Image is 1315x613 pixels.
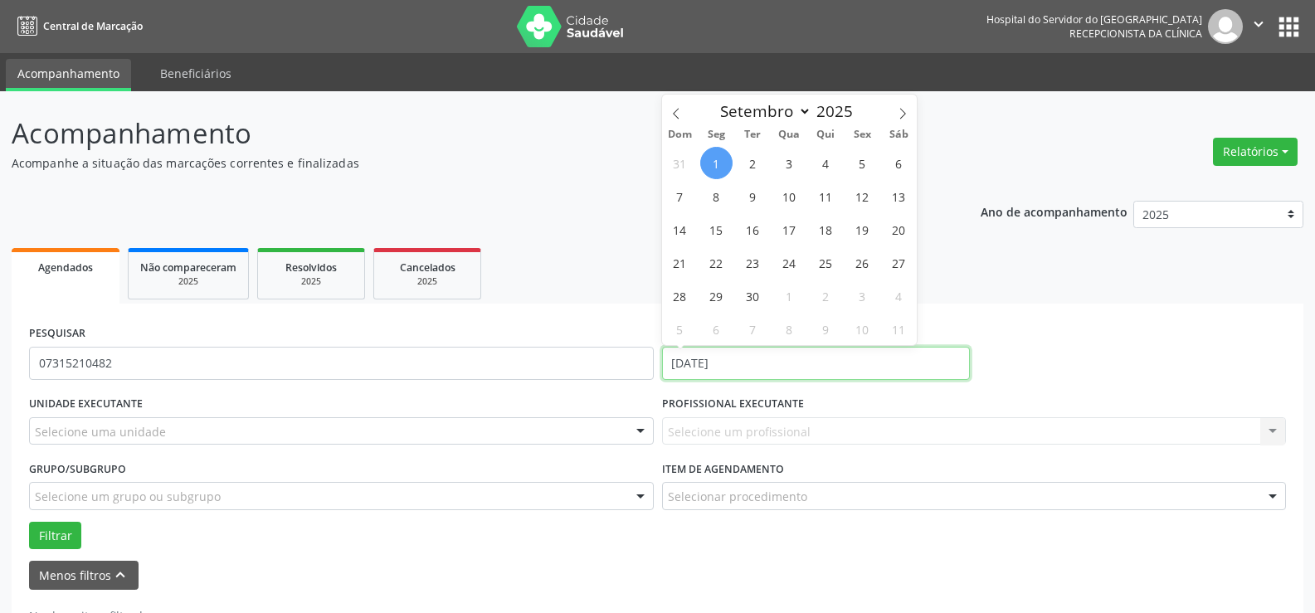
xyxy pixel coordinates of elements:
[664,280,696,312] span: Setembro 28, 2025
[883,180,915,212] span: Setembro 13, 2025
[773,246,806,279] span: Setembro 24, 2025
[700,180,733,212] span: Setembro 8, 2025
[149,59,243,88] a: Beneficiários
[698,129,734,140] span: Seg
[737,246,769,279] span: Setembro 23, 2025
[700,313,733,345] span: Outubro 6, 2025
[773,180,806,212] span: Setembro 10, 2025
[29,392,143,417] label: UNIDADE EXECUTANTE
[668,488,807,505] span: Selecionar procedimento
[35,423,166,440] span: Selecione uma unidade
[846,313,879,345] span: Outubro 10, 2025
[35,488,221,505] span: Selecione um grupo ou subgrupo
[285,260,337,275] span: Resolvidos
[846,280,879,312] span: Outubro 3, 2025
[883,213,915,246] span: Setembro 20, 2025
[811,100,866,122] input: Year
[664,147,696,179] span: Agosto 31, 2025
[810,280,842,312] span: Outubro 2, 2025
[12,154,916,172] p: Acompanhe a situação das marcações correntes e finalizadas
[664,180,696,212] span: Setembro 7, 2025
[43,19,143,33] span: Central de Marcação
[664,213,696,246] span: Setembro 14, 2025
[140,260,236,275] span: Não compareceram
[773,280,806,312] span: Outubro 1, 2025
[773,213,806,246] span: Setembro 17, 2025
[773,147,806,179] span: Setembro 3, 2025
[1069,27,1202,41] span: Recepcionista da clínica
[662,392,804,417] label: PROFISSIONAL EXECUTANTE
[771,129,807,140] span: Qua
[846,246,879,279] span: Setembro 26, 2025
[1243,9,1274,44] button: 
[810,180,842,212] span: Setembro 11, 2025
[1208,9,1243,44] img: img
[270,275,353,288] div: 2025
[1213,138,1298,166] button: Relatórios
[846,213,879,246] span: Setembro 19, 2025
[846,180,879,212] span: Setembro 12, 2025
[846,147,879,179] span: Setembro 5, 2025
[1274,12,1303,41] button: apps
[810,313,842,345] span: Outubro 9, 2025
[29,522,81,550] button: Filtrar
[6,59,131,91] a: Acompanhamento
[700,147,733,179] span: Setembro 1, 2025
[713,100,812,123] select: Month
[12,12,143,40] a: Central de Marcação
[29,561,139,590] button: Menos filtroskeyboard_arrow_up
[737,180,769,212] span: Setembro 9, 2025
[883,246,915,279] span: Setembro 27, 2025
[737,280,769,312] span: Setembro 30, 2025
[807,129,844,140] span: Qui
[662,129,699,140] span: Dom
[844,129,880,140] span: Sex
[664,313,696,345] span: Outubro 5, 2025
[662,347,970,380] input: Selecione um intervalo
[737,213,769,246] span: Setembro 16, 2025
[700,280,733,312] span: Setembro 29, 2025
[737,147,769,179] span: Setembro 2, 2025
[400,260,455,275] span: Cancelados
[810,246,842,279] span: Setembro 25, 2025
[29,456,126,482] label: Grupo/Subgrupo
[1249,15,1268,33] i: 
[664,246,696,279] span: Setembro 21, 2025
[810,147,842,179] span: Setembro 4, 2025
[986,12,1202,27] div: Hospital do Servidor do [GEOGRAPHIC_DATA]
[883,147,915,179] span: Setembro 6, 2025
[386,275,469,288] div: 2025
[734,129,771,140] span: Ter
[12,113,916,154] p: Acompanhamento
[111,566,129,584] i: keyboard_arrow_up
[883,280,915,312] span: Outubro 4, 2025
[38,260,93,275] span: Agendados
[29,321,85,347] label: PESQUISAR
[737,313,769,345] span: Outubro 7, 2025
[29,347,654,380] input: Nome, código do beneficiário ou CPF
[700,213,733,246] span: Setembro 15, 2025
[981,201,1127,221] p: Ano de acompanhamento
[140,275,236,288] div: 2025
[810,213,842,246] span: Setembro 18, 2025
[883,313,915,345] span: Outubro 11, 2025
[662,456,784,482] label: Item de agendamento
[773,313,806,345] span: Outubro 8, 2025
[700,246,733,279] span: Setembro 22, 2025
[880,129,917,140] span: Sáb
